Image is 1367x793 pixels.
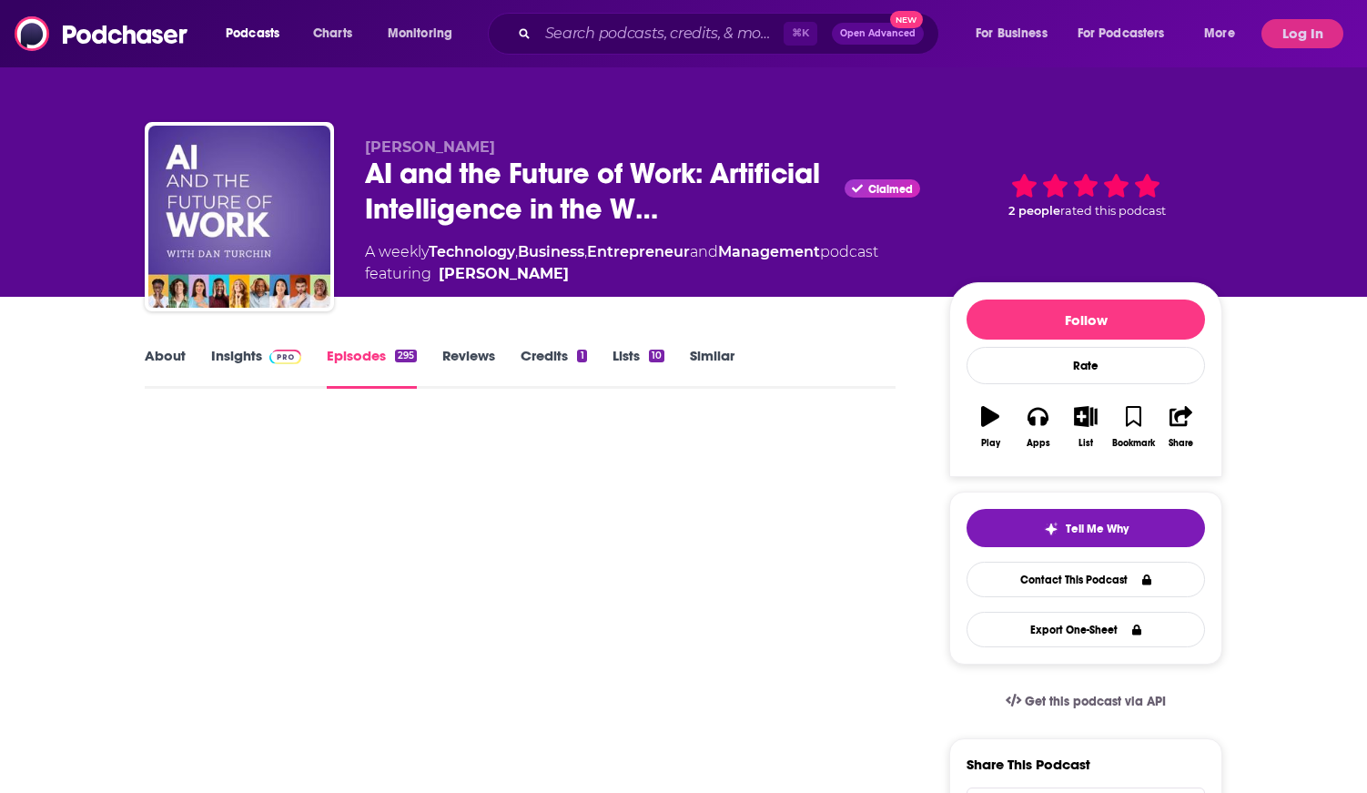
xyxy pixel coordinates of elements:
a: InsightsPodchaser Pro [211,347,301,389]
div: Play [981,438,1000,449]
div: Bookmark [1112,438,1155,449]
span: Podcasts [226,21,279,46]
span: Get this podcast via API [1025,694,1166,709]
span: and [690,243,718,260]
button: Apps [1014,394,1061,460]
span: Open Advanced [840,29,916,38]
button: Open AdvancedNew [832,23,924,45]
div: Share [1169,438,1193,449]
div: 295 [395,350,417,362]
a: Similar [690,347,734,389]
div: 10 [649,350,664,362]
div: 2 peoplerated this podcast [949,138,1222,252]
a: Charts [301,19,363,48]
div: A weekly podcast [365,241,878,285]
a: Entrepreneur [587,243,690,260]
span: Monitoring [388,21,452,46]
span: New [890,11,923,28]
a: Business [518,243,584,260]
img: AI and the Future of Work: Artificial Intelligence in the Workplace, Business, Ethics, HR, and IT... [148,126,330,308]
input: Search podcasts, credits, & more... [538,19,784,48]
img: tell me why sparkle [1044,522,1058,536]
button: Share [1158,394,1205,460]
span: For Business [976,21,1048,46]
span: Claimed [868,185,913,194]
span: rated this podcast [1060,204,1166,218]
a: Reviews [442,347,495,389]
h3: Share This Podcast [967,756,1090,773]
img: Podchaser - Follow, Share and Rate Podcasts [15,16,189,51]
div: List [1078,438,1093,449]
div: 1 [577,350,586,362]
a: Episodes295 [327,347,417,389]
a: Technology [429,243,515,260]
button: List [1062,394,1109,460]
button: open menu [1191,19,1258,48]
span: Charts [313,21,352,46]
button: Play [967,394,1014,460]
a: Lists10 [613,347,664,389]
div: Search podcasts, credits, & more... [505,13,957,55]
button: Bookmark [1109,394,1157,460]
a: About [145,347,186,389]
button: open menu [963,19,1070,48]
span: , [515,243,518,260]
span: , [584,243,587,260]
img: Podchaser Pro [269,350,301,364]
span: For Podcasters [1078,21,1165,46]
a: Credits1 [521,347,586,389]
span: More [1204,21,1235,46]
a: Dan Turchin [439,263,569,285]
div: Rate [967,347,1205,384]
button: open menu [375,19,476,48]
button: tell me why sparkleTell Me Why [967,509,1205,547]
span: 2 people [1008,204,1060,218]
button: open menu [213,19,303,48]
a: Contact This Podcast [967,562,1205,597]
span: Tell Me Why [1066,522,1129,536]
button: Export One-Sheet [967,612,1205,647]
div: Apps [1027,438,1050,449]
button: open menu [1066,19,1191,48]
button: Log In [1261,19,1343,48]
a: Get this podcast via API [991,679,1180,724]
span: ⌘ K [784,22,817,46]
span: [PERSON_NAME] [365,138,495,156]
button: Follow [967,300,1205,340]
a: Management [718,243,820,260]
span: featuring [365,263,878,285]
